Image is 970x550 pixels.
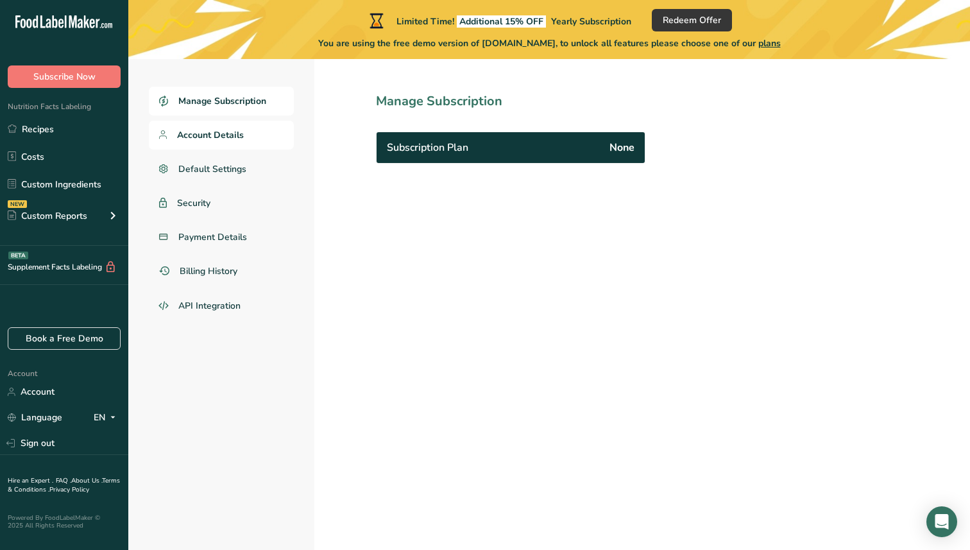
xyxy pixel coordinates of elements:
[180,264,237,278] span: Billing History
[94,410,121,425] div: EN
[149,189,294,218] a: Security
[758,37,781,49] span: plans
[33,70,96,83] span: Subscribe Now
[178,299,241,313] span: API Integration
[926,506,957,537] div: Open Intercom Messenger
[177,128,244,142] span: Account Details
[8,476,53,485] a: Hire an Expert .
[149,291,294,322] a: API Integration
[71,476,102,485] a: About Us .
[8,65,121,88] button: Subscribe Now
[178,94,266,108] span: Manage Subscription
[8,476,120,494] a: Terms & Conditions .
[318,37,781,50] span: You are using the free demo version of [DOMAIN_NAME], to unlock all features please choose one of...
[387,140,468,155] span: Subscription Plan
[8,200,27,208] div: NEW
[149,87,294,116] a: Manage Subscription
[178,162,246,176] span: Default Settings
[149,223,294,252] a: Payment Details
[177,196,210,210] span: Security
[8,209,87,223] div: Custom Reports
[8,252,28,259] div: BETA
[149,155,294,184] a: Default Settings
[56,476,71,485] a: FAQ .
[178,230,247,244] span: Payment Details
[376,92,702,111] h1: Manage Subscription
[8,514,121,529] div: Powered By FoodLabelMaker © 2025 All Rights Reserved
[652,9,732,31] button: Redeem Offer
[149,257,294,286] a: Billing History
[551,15,631,28] span: Yearly Subscription
[367,13,631,28] div: Limited Time!
[663,13,721,27] span: Redeem Offer
[49,485,89,494] a: Privacy Policy
[457,15,546,28] span: Additional 15% OFF
[8,327,121,350] a: Book a Free Demo
[8,406,62,429] a: Language
[609,140,634,155] span: None
[149,121,294,150] a: Account Details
